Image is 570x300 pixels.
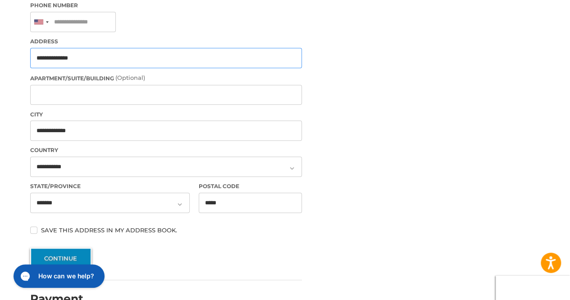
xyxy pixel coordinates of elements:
label: Apartment/Suite/Building [30,74,302,83]
label: Phone Number [30,1,302,9]
label: Country [30,146,302,154]
button: Continue [30,248,91,268]
iframe: Gorgias live chat messenger [9,261,107,291]
label: Address [30,37,302,46]
label: City [30,111,302,119]
label: Save this address in my address book. [30,226,302,234]
div: United States: +1 [31,12,51,32]
label: Postal Code [199,182,302,190]
iframe: Google Customer Reviews [496,276,570,300]
small: (Optional) [115,74,145,81]
label: State/Province [30,182,190,190]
